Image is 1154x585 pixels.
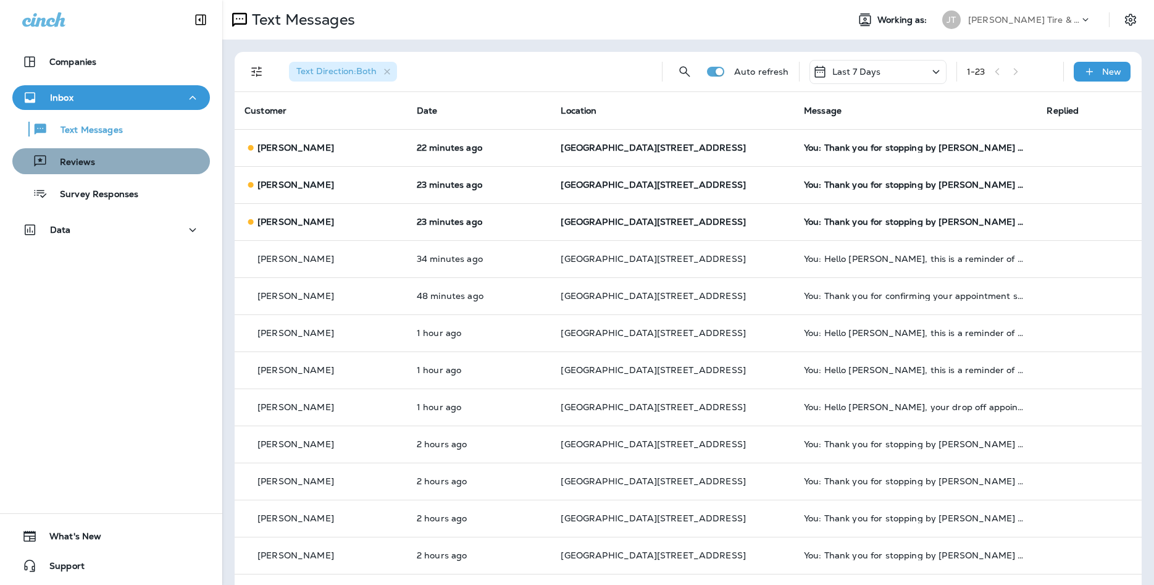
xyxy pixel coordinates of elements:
[37,531,101,546] span: What's New
[734,67,789,77] p: Auto refresh
[417,476,541,486] p: Oct 15, 2025 08:02 AM
[804,254,1027,264] div: You: Hello Terry, this is a reminder of your scheduled appointment set for 10/16/2025 10:00 AM at...
[417,328,541,338] p: Oct 15, 2025 09:02 AM
[12,524,210,549] button: What's New
[257,513,334,523] p: [PERSON_NAME]
[12,116,210,142] button: Text Messages
[257,328,334,338] p: [PERSON_NAME]
[561,105,596,116] span: Location
[50,225,71,235] p: Data
[247,11,355,29] p: Text Messages
[257,217,334,227] p: [PERSON_NAME]
[245,59,269,84] button: Filters
[804,365,1027,375] div: You: Hello Debbie, this is a reminder of your scheduled appointment set for 10/16/2025 8:00 AM at...
[967,67,985,77] div: 1 - 23
[561,142,746,153] span: [GEOGRAPHIC_DATA][STREET_ADDRESS]
[12,180,210,206] button: Survey Responses
[48,125,123,137] p: Text Messages
[417,402,541,412] p: Oct 15, 2025 09:02 AM
[37,561,85,576] span: Support
[1102,67,1121,77] p: New
[804,328,1027,338] div: You: Hello Steve, this is a reminder of your scheduled appointment set for 10/16/2025 9:00 AM at ...
[561,216,746,227] span: [GEOGRAPHIC_DATA][STREET_ADDRESS]
[804,217,1027,227] div: You: Thank you for stopping by Jensen Tire & Auto - South 144th Street. Please take 30 seconds to...
[417,365,541,375] p: Oct 15, 2025 09:02 AM
[257,439,334,449] p: [PERSON_NAME]
[183,7,218,32] button: Collapse Sidebar
[561,364,746,376] span: [GEOGRAPHIC_DATA][STREET_ADDRESS]
[245,105,286,116] span: Customer
[804,476,1027,486] div: You: Thank you for stopping by Jensen Tire & Auto - South 144th Street. Please take 30 seconds to...
[49,57,96,67] p: Companies
[417,217,541,227] p: Oct 15, 2025 09:58 AM
[48,189,138,201] p: Survey Responses
[1047,105,1079,116] span: Replied
[417,439,541,449] p: Oct 15, 2025 08:02 AM
[561,476,746,487] span: [GEOGRAPHIC_DATA][STREET_ADDRESS]
[257,476,334,486] p: [PERSON_NAME]
[12,49,210,74] button: Companies
[804,550,1027,560] div: You: Thank you for stopping by Jensen Tire & Auto - South 144th Street. Please take 30 seconds to...
[417,550,541,560] p: Oct 15, 2025 08:02 AM
[296,65,377,77] span: Text Direction : Both
[1119,9,1142,31] button: Settings
[804,291,1027,301] div: You: Thank you for confirming your appointment scheduled for 10/16/2025 8:30 AM with South 144th ...
[832,67,881,77] p: Last 7 Days
[561,327,746,339] span: [GEOGRAPHIC_DATA][STREET_ADDRESS]
[257,365,334,375] p: [PERSON_NAME]
[417,513,541,523] p: Oct 15, 2025 08:02 AM
[289,62,397,82] div: Text Direction:Both
[804,439,1027,449] div: You: Thank you for stopping by Jensen Tire & Auto - South 144th Street. Please take 30 seconds to...
[12,217,210,242] button: Data
[672,59,697,84] button: Search Messages
[257,143,334,153] p: [PERSON_NAME]
[417,143,541,153] p: Oct 15, 2025 09:59 AM
[561,550,746,561] span: [GEOGRAPHIC_DATA][STREET_ADDRESS]
[561,402,746,413] span: [GEOGRAPHIC_DATA][STREET_ADDRESS]
[417,291,541,301] p: Oct 15, 2025 09:33 AM
[257,254,334,264] p: [PERSON_NAME]
[804,402,1027,412] div: You: Hello Brian, your drop off appointment at Jensen Tire & Auto is tomorrow. Reschedule? Call +...
[968,15,1079,25] p: [PERSON_NAME] Tire & Auto
[12,148,210,174] button: Reviews
[877,15,930,25] span: Working as:
[804,180,1027,190] div: You: Thank you for stopping by Jensen Tire & Auto - South 144th Street. Please take 30 seconds to...
[561,290,746,301] span: [GEOGRAPHIC_DATA][STREET_ADDRESS]
[12,85,210,110] button: Inbox
[417,180,541,190] p: Oct 15, 2025 09:58 AM
[257,402,334,412] p: [PERSON_NAME]
[804,513,1027,523] div: You: Thank you for stopping by Jensen Tire & Auto - South 144th Street. Please take 30 seconds to...
[561,253,746,264] span: [GEOGRAPHIC_DATA][STREET_ADDRESS]
[257,180,334,190] p: [PERSON_NAME]
[561,513,746,524] span: [GEOGRAPHIC_DATA][STREET_ADDRESS]
[804,105,842,116] span: Message
[804,143,1027,153] div: You: Thank you for stopping by Jensen Tire & Auto - South 144th Street. Please take 30 seconds to...
[257,550,334,560] p: [PERSON_NAME]
[48,157,95,169] p: Reviews
[561,439,746,450] span: [GEOGRAPHIC_DATA][STREET_ADDRESS]
[50,93,73,103] p: Inbox
[12,553,210,578] button: Support
[561,179,746,190] span: [GEOGRAPHIC_DATA][STREET_ADDRESS]
[417,254,541,264] p: Oct 15, 2025 09:47 AM
[417,105,438,116] span: Date
[257,291,334,301] p: [PERSON_NAME]
[942,11,961,29] div: JT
